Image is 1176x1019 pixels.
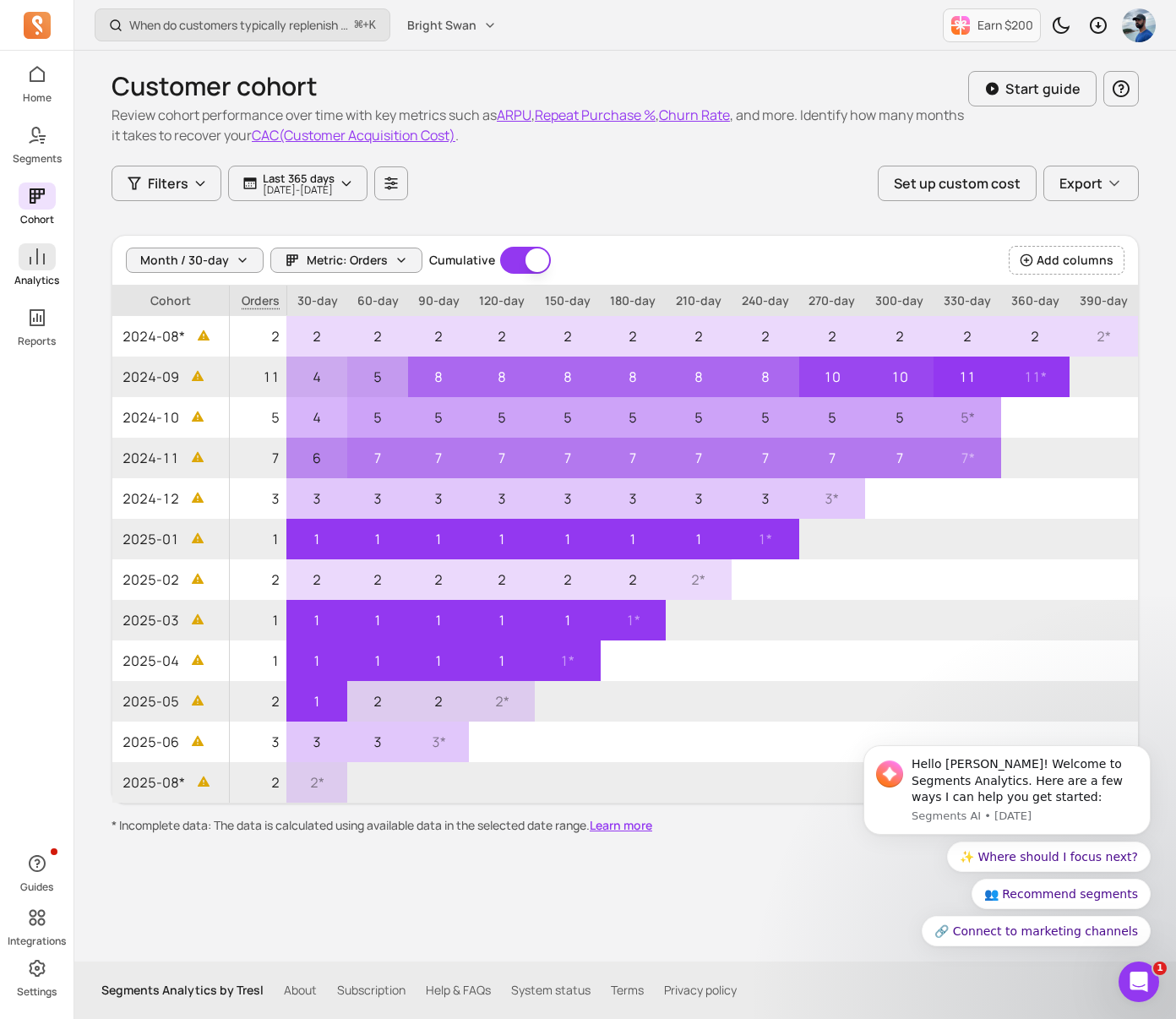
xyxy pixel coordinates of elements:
p: 2 [347,316,408,357]
p: 210-day [666,286,732,316]
p: 1 [469,519,535,559]
button: Learn more [590,817,652,834]
span: + [355,16,376,34]
kbd: ⌘ [354,15,363,36]
p: 3 [732,478,799,519]
p: Segments Analytics by Tresl [101,982,264,999]
span: Metric: Orders [307,252,388,269]
p: 8 [535,357,601,397]
p: 1 [286,519,347,559]
p: 2 [601,559,667,600]
span: 2025-01 [112,519,189,559]
p: 8 [469,357,535,397]
p: 2 [469,559,535,600]
p: 5 [347,397,408,438]
span: 2024-10 [112,397,189,438]
p: 3 [230,722,287,762]
p: 7 [408,438,469,478]
span: 2024-08* [112,316,195,357]
p: Start guide [1005,79,1081,99]
button: Month / 30-day [126,248,264,273]
p: 240-day [732,286,799,316]
p: 7 [469,438,535,478]
p: 1 [469,640,535,681]
p: 2 [799,316,866,357]
p: 3 [408,478,469,519]
p: 6 [286,438,347,478]
button: Filters [112,166,221,201]
span: 2025-02 [112,559,189,600]
p: 1 [286,600,347,640]
p: 1 [535,519,601,559]
p: 10 [865,357,934,397]
p: 360-day [1001,286,1070,316]
p: 4 [286,397,347,438]
p: 390-day [1070,286,1138,316]
span: 2025-03 [112,600,189,640]
p: 5 [601,397,667,438]
p: 3 [347,722,408,762]
p: Reports [18,335,56,348]
p: 5 [535,397,601,438]
span: Filters [148,173,188,193]
span: Export [1059,173,1102,193]
p: 1 [666,519,732,559]
p: 120-day [469,286,535,316]
p: 2 [230,316,287,357]
p: 2 [286,559,347,600]
p: 5 [347,357,408,397]
button: ARPU [497,105,531,125]
p: 2 [408,316,469,357]
p: 5 [408,397,469,438]
p: 2 [408,681,469,722]
button: Last 365 days[DATE]-[DATE] [228,166,367,201]
p: 8 [601,357,667,397]
p: 1 [601,519,667,559]
button: Churn Rate [659,105,730,125]
p: Integrations [8,935,66,948]
p: 3 [286,722,347,762]
img: avatar [1122,8,1156,42]
button: Export [1043,166,1139,201]
button: Bright Swan [397,10,507,41]
a: About [284,982,317,999]
p: 1 [408,640,469,681]
p: 1 [469,600,535,640]
p: 7 [666,438,732,478]
iframe: Intercom notifications message [838,615,1176,973]
p: Earn $200 [977,17,1033,34]
span: 2024-12 [112,478,189,519]
span: Month / 30-day [140,252,229,269]
p: 2 [408,559,469,600]
p: Cohort [20,213,54,226]
p: 3 [469,478,535,519]
p: Settings [17,985,57,999]
p: 2 [666,316,732,357]
p: Home [23,91,52,105]
button: Add columns [1009,246,1124,275]
p: 8 [666,357,732,397]
button: Toggle dark mode [1044,8,1078,42]
p: 150-day [535,286,601,316]
p: 5 [230,397,287,438]
p: 1 [230,600,287,640]
p: 2 [601,316,667,357]
p: 1 [408,600,469,640]
button: Set up custom cost [878,166,1037,201]
p: 1 [286,640,347,681]
p: 5 [469,397,535,438]
p: 7 [347,438,408,478]
p: 2 [230,559,287,600]
p: 7 [601,438,667,478]
label: Cumulative [429,252,495,269]
p: 330-day [934,286,1001,316]
p: 3 [230,478,287,519]
button: Metric: Orders [270,248,422,273]
p: 11 [934,357,1001,397]
p: 2 [286,316,347,357]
